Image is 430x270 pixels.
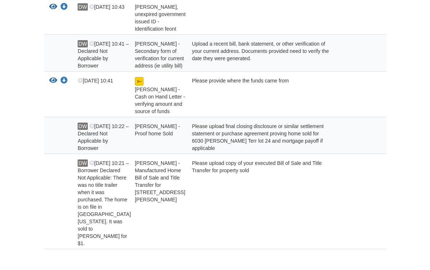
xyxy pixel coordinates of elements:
[78,41,129,69] span: [DATE] 10:41 – Declared Not Applicable by Borrower
[49,77,57,85] button: View Daniel Watkins - Cash on Hand Letter - verifying amount and source of funds
[135,87,185,115] span: [PERSON_NAME] - Cash on Hand Letter - verifying amount and source of funds
[78,161,131,247] span: [DATE] 10:21 – Borrower Declared Not Applicable: There was no title trailer when it was purchased...
[187,40,329,70] div: Upload a recent bill, bank statement, or other verification of your current address. Documents pr...
[78,124,129,151] span: [DATE] 10:22 – Declared Not Applicable by Borrower
[78,40,87,48] span: DW
[78,123,87,130] span: DW
[135,161,185,203] span: [PERSON_NAME] - Manufactured Home Bill of Sale and Title Transfer for [STREET_ADDRESS][PERSON_NAME]
[135,77,144,86] img: Document fully signed
[78,160,87,167] span: DW
[135,124,180,137] span: [PERSON_NAME] - Proof home Sold
[60,78,68,84] a: Download Daniel Watkins - Cash on Hand Letter - verifying amount and source of funds
[187,160,329,247] div: Please upload copy of your executed Bill of Sale and Title Transfer for property sold
[135,41,184,69] span: [PERSON_NAME] - Secondary form of verification for current address (ie utility bill)
[89,4,125,10] span: [DATE] 10:43
[78,78,113,84] span: [DATE] 10:41
[60,5,68,11] a: Download Daniel Watkins - Valid, unexpired government issued ID - Identification feont
[78,4,87,11] span: DW
[187,123,329,152] div: Please upload final closing disclosure or similar settlement statement or purchase agreement prov...
[49,4,57,11] button: View Daniel Watkins - Valid, unexpired government issued ID - Identification feont
[187,77,329,115] div: Please provide where the funds came from
[135,4,185,32] span: [PERSON_NAME], unexpired government issued ID - Identification feont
